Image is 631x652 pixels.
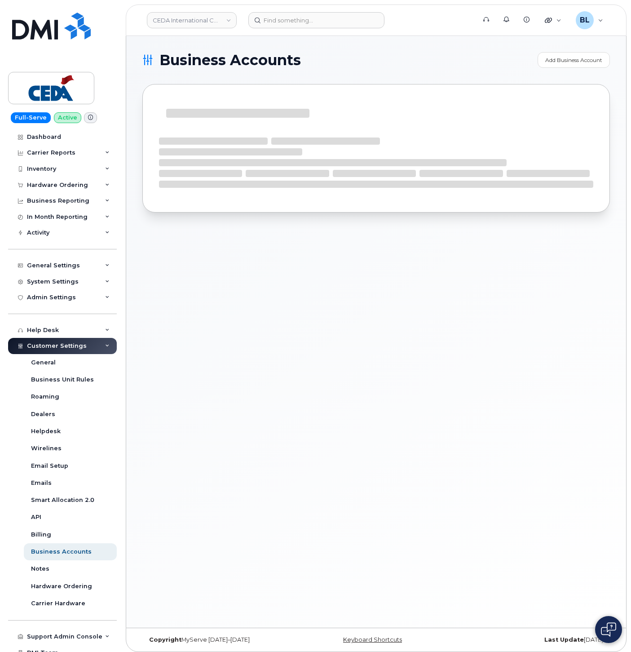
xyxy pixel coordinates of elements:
span: Business Accounts [159,53,301,67]
a: Add Business Account [538,52,610,68]
strong: Last Update [544,636,584,643]
div: MyServe [DATE]–[DATE] [142,636,298,643]
img: Open chat [601,622,616,637]
a: Keyboard Shortcuts [343,636,402,643]
div: [DATE] [454,636,610,643]
strong: Copyright [149,636,181,643]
